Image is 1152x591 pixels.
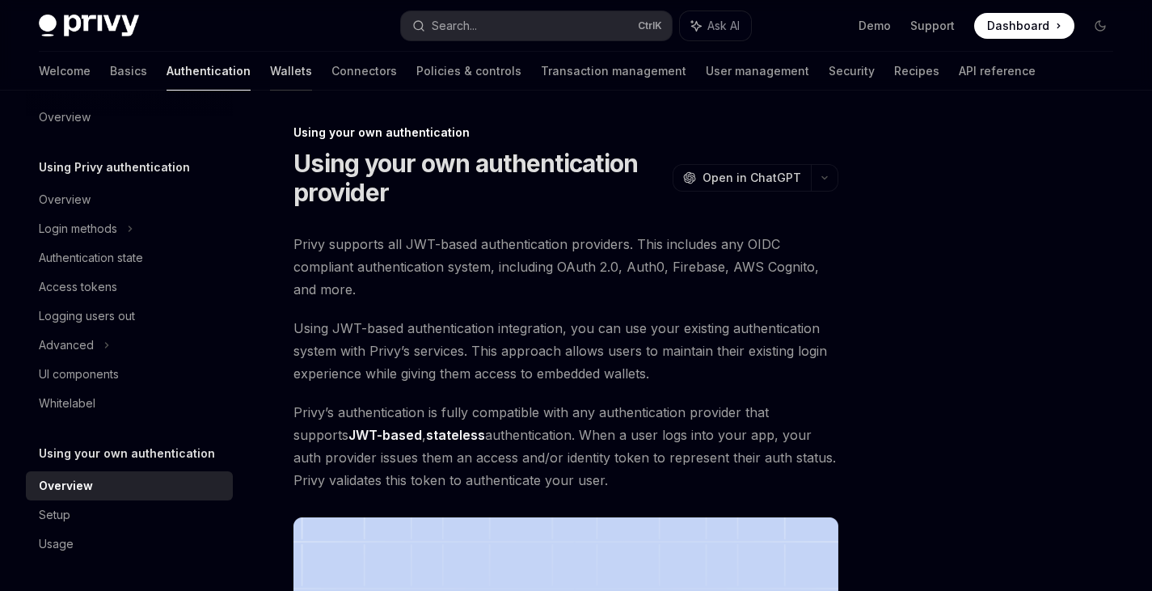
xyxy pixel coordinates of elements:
[39,306,135,326] div: Logging users out
[829,52,875,91] a: Security
[348,427,422,444] a: JWT-based
[26,302,233,331] a: Logging users out
[26,103,233,132] a: Overview
[26,185,233,214] a: Overview
[167,52,251,91] a: Authentication
[293,125,838,141] div: Using your own authentication
[26,360,233,389] a: UI components
[270,52,312,91] a: Wallets
[1087,13,1113,39] button: Toggle dark mode
[959,52,1036,91] a: API reference
[39,277,117,297] div: Access tokens
[39,52,91,91] a: Welcome
[39,336,94,355] div: Advanced
[26,389,233,418] a: Whitelabel
[26,272,233,302] a: Access tokens
[293,233,838,301] span: Privy supports all JWT-based authentication providers. This includes any OIDC compliant authentic...
[26,471,233,500] a: Overview
[974,13,1074,39] a: Dashboard
[541,52,686,91] a: Transaction management
[293,149,666,207] h1: Using your own authentication provider
[416,52,521,91] a: Policies & controls
[39,534,74,554] div: Usage
[39,108,91,127] div: Overview
[39,248,143,268] div: Authentication state
[39,476,93,496] div: Overview
[293,317,838,385] span: Using JWT-based authentication integration, you can use your existing authentication system with ...
[894,52,939,91] a: Recipes
[859,18,891,34] a: Demo
[987,18,1049,34] span: Dashboard
[638,19,662,32] span: Ctrl K
[426,427,485,444] a: stateless
[706,52,809,91] a: User management
[293,401,838,492] span: Privy’s authentication is fully compatible with any authentication provider that supports , authe...
[26,500,233,530] a: Setup
[910,18,955,34] a: Support
[110,52,147,91] a: Basics
[401,11,671,40] button: Search...CtrlK
[39,15,139,37] img: dark logo
[331,52,397,91] a: Connectors
[39,505,70,525] div: Setup
[707,18,740,34] span: Ask AI
[39,219,117,239] div: Login methods
[703,170,801,186] span: Open in ChatGPT
[39,190,91,209] div: Overview
[39,365,119,384] div: UI components
[680,11,751,40] button: Ask AI
[673,164,811,192] button: Open in ChatGPT
[39,394,95,413] div: Whitelabel
[26,243,233,272] a: Authentication state
[432,16,477,36] div: Search...
[26,530,233,559] a: Usage
[39,158,190,177] h5: Using Privy authentication
[39,444,215,463] h5: Using your own authentication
